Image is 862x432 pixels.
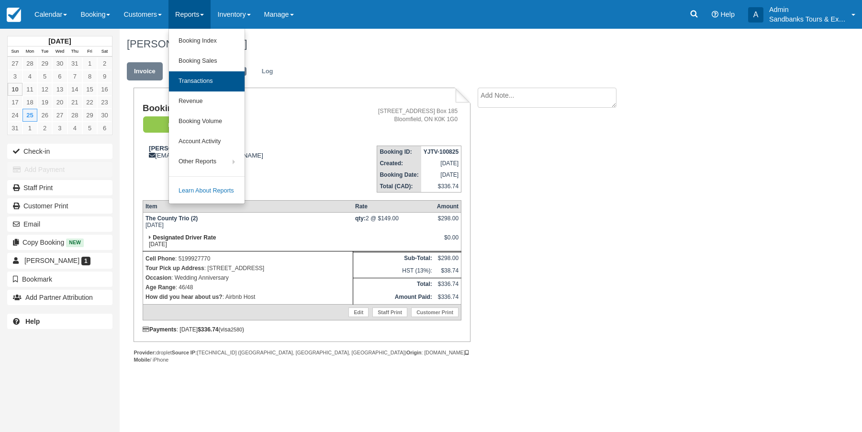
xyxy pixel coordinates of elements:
[8,109,22,122] a: 24
[406,350,421,355] strong: Origin
[97,96,112,109] a: 23
[97,83,112,96] a: 16
[377,146,421,158] th: Booking ID:
[7,216,112,232] button: Email
[82,96,97,109] a: 22
[143,145,328,159] div: [EMAIL_ADDRESS][DOMAIN_NAME]
[67,96,82,109] a: 21
[67,109,82,122] a: 28
[52,109,67,122] a: 27
[143,116,212,134] a: Paid
[411,307,459,317] a: Customer Print
[7,162,112,177] button: Add Payment
[353,201,435,213] th: Rate
[424,148,459,155] strong: YJTV-100825
[748,7,763,23] div: A
[7,314,112,329] a: Help
[24,257,79,264] span: [PERSON_NAME]
[37,109,52,122] a: 26
[153,234,216,241] strong: Designated Driver Rate
[168,29,245,204] ul: Reports
[127,62,163,81] a: Invoice
[82,46,97,57] th: Fri
[437,234,459,249] div: $0.00
[7,198,112,214] a: Customer Print
[37,122,52,135] a: 2
[81,257,90,265] span: 1
[8,96,22,109] a: 17
[8,70,22,83] a: 3
[435,278,461,291] td: $336.74
[146,215,198,222] strong: The County Trio (2)
[231,327,242,332] small: 2580
[97,57,112,70] a: 2
[82,70,97,83] a: 8
[7,235,112,250] button: Copy Booking New
[353,252,435,265] th: Sub-Total:
[37,83,52,96] a: 12
[353,265,435,278] td: HST (13%):
[437,215,459,229] div: $298.00
[355,215,366,222] strong: qty
[127,38,759,50] h1: [PERSON_NAME],
[22,122,37,135] a: 1
[146,292,350,302] p: : Airbnb Host
[82,122,97,135] a: 5
[172,350,197,355] strong: Source IP:
[169,71,245,91] a: Transactions
[353,213,435,232] td: 2 @ $149.00
[769,5,846,14] p: Admin
[143,326,177,333] strong: Payments
[143,213,353,232] td: [DATE]
[377,169,421,181] th: Booking Date:
[52,70,67,83] a: 6
[67,83,82,96] a: 14
[348,307,369,317] a: Edit
[82,57,97,70] a: 1
[169,152,245,172] a: Other Reports
[143,116,215,133] em: Paid
[332,107,458,124] address: [STREET_ADDRESS] Box 185 Bloomfield, ON K0K 1G0
[146,273,350,283] p: : Wedding Anniversary
[146,254,350,263] p: : 5199927770
[169,181,245,201] a: Learn About Reports
[52,46,67,57] th: Wed
[8,57,22,70] a: 27
[169,112,245,132] a: Booking Volume
[52,83,67,96] a: 13
[143,103,328,114] h1: Booking Invoice
[134,349,470,364] div: droplet [TECHNICAL_ID] ([GEOGRAPHIC_DATA], [GEOGRAPHIC_DATA], [GEOGRAPHIC_DATA]) : [DOMAIN_NAME] ...
[22,96,37,109] a: 18
[421,181,461,193] td: $336.74
[421,169,461,181] td: [DATE]
[769,14,846,24] p: Sandbanks Tours & Experiences
[421,158,461,169] td: [DATE]
[143,232,353,251] td: [DATE]
[7,180,112,195] a: Staff Print
[67,46,82,57] th: Thu
[353,291,435,304] th: Amount Paid:
[146,263,350,273] p: : [STREET_ADDRESS]
[169,132,245,152] a: Account Activity
[372,307,407,317] a: Staff Print
[7,272,112,287] button: Bookmark
[255,62,280,81] a: Log
[37,70,52,83] a: 5
[67,57,82,70] a: 31
[435,291,461,304] td: $336.74
[169,91,245,112] a: Revenue
[97,70,112,83] a: 9
[7,144,112,159] button: Check-in
[146,283,350,292] p: : 46/48
[143,326,461,333] div: : [DATE] (visa )
[52,57,67,70] a: 30
[7,8,21,22] img: checkfront-main-nav-mini-logo.png
[8,83,22,96] a: 10
[435,201,461,213] th: Amount
[97,109,112,122] a: 30
[198,326,218,333] strong: $336.74
[712,11,718,18] i: Help
[8,122,22,135] a: 31
[146,265,204,272] strong: Tour Pick up Address
[52,122,67,135] a: 3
